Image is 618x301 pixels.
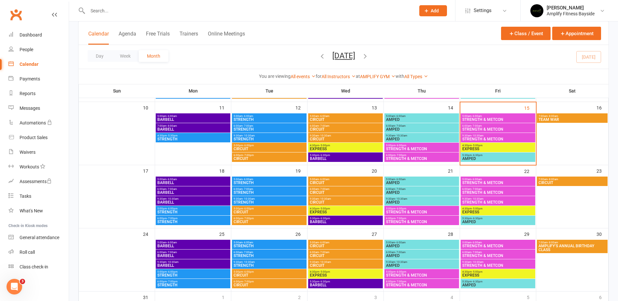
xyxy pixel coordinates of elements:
span: - 10:30am [395,134,407,137]
a: Class kiosk mode [8,260,69,274]
span: 9:30am [386,197,458,200]
a: All Types [404,74,428,79]
span: 5:00pm [386,207,458,210]
span: - 10:30am [471,261,483,264]
a: General attendance kiosk mode [8,230,69,245]
span: 5:00am [462,178,534,181]
span: 9:30am [386,261,458,264]
span: AMPED [386,244,458,248]
span: STRENGTH [157,273,229,277]
div: Roll call [20,250,35,255]
div: 26 [295,228,307,239]
span: 6:00pm [233,154,305,157]
span: STRENGTH [233,118,305,122]
span: 6:00pm [386,154,458,157]
span: - 10:30am [395,197,407,200]
span: - 6:00pm [243,207,254,210]
span: STRENGTH & METCON [462,191,534,194]
div: Product Sales [20,135,48,140]
span: 9:30am [309,134,381,137]
button: Add [419,5,447,16]
span: 7:00am [538,115,606,118]
div: Payments [20,76,40,81]
div: Assessments [20,179,52,184]
span: - 10:30am [243,261,255,264]
div: 23 [596,165,608,176]
span: CIRCUIT [309,137,381,141]
span: 5:00am [386,115,458,118]
span: 4:30pm [309,144,381,147]
span: - 8:00am [166,124,177,127]
span: - 6:00pm [395,144,406,147]
span: 5:00pm [386,144,458,147]
div: 20 [372,165,383,176]
span: CIRCUIT [233,157,305,161]
span: - 6:00pm [243,270,254,273]
span: - 7:00am [243,188,253,191]
button: Free Trials [146,31,170,45]
span: - 6:00am [319,115,329,118]
span: 9:30am [462,261,534,264]
span: - 6:00am [319,241,329,244]
span: CIRCUIT [233,273,305,277]
span: 3 [20,279,25,284]
span: - 6:00am [395,115,406,118]
span: 5:00am [157,115,229,118]
span: - 7:00am [319,251,329,254]
div: 18 [219,165,231,176]
span: 6:00am [386,124,458,127]
span: STRENGTH & METCON [386,147,458,151]
span: 5:00pm [233,270,305,273]
div: Tasks [20,193,31,199]
span: 9:30am [157,261,229,264]
span: 4:30pm [462,144,534,147]
span: - 6:00pm [395,270,406,273]
a: Roll call [8,245,69,260]
span: 5:00am [462,241,534,244]
button: Month [139,50,168,62]
span: Add [431,8,439,13]
strong: for [316,74,322,79]
span: - 7:00pm [395,154,406,157]
button: Appointment [552,27,601,40]
div: Messages [20,106,40,111]
span: BARBELL [157,264,229,267]
span: STRENGTH & METCON [462,127,534,131]
span: BARBELL [309,220,381,224]
a: Dashboard [8,28,69,42]
span: - 10:30am [471,134,483,137]
a: All Instructors [322,74,356,79]
span: - 7:00am [243,124,253,127]
span: 5:00am [233,115,305,118]
span: 7:00am [538,241,606,244]
span: STRENGTH & METCON [462,118,534,122]
span: - 6:00am [166,115,177,118]
span: STRENGTH & METCON [462,264,534,267]
span: 5:00am [233,241,305,244]
span: - 7:00am [319,188,329,191]
span: - 5:00pm [472,207,482,210]
span: STRENGTH & METCON [462,137,534,141]
span: - 7:00am [471,251,482,254]
div: 10 [143,102,155,113]
div: 17 [143,165,155,176]
div: Calendar [20,62,38,67]
span: 9:30am [309,197,381,200]
a: What's New [8,204,69,218]
div: Workouts [20,164,39,169]
strong: You are viewing [259,74,291,79]
span: 7:00am [157,124,229,127]
span: 5:00am [309,178,381,181]
span: EXPRESS [309,273,381,277]
a: Payments [8,72,69,86]
span: - 7:00am [471,188,482,191]
input: Search... [86,6,411,15]
span: - 5:00pm [319,270,330,273]
span: BARBELL [157,254,229,258]
span: - 6:00am [395,241,406,244]
span: 6:00pm [233,217,305,220]
span: 6:00am [157,188,229,191]
div: 19 [295,165,307,176]
span: Settings [474,3,492,18]
span: - 7:00am [243,251,253,254]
